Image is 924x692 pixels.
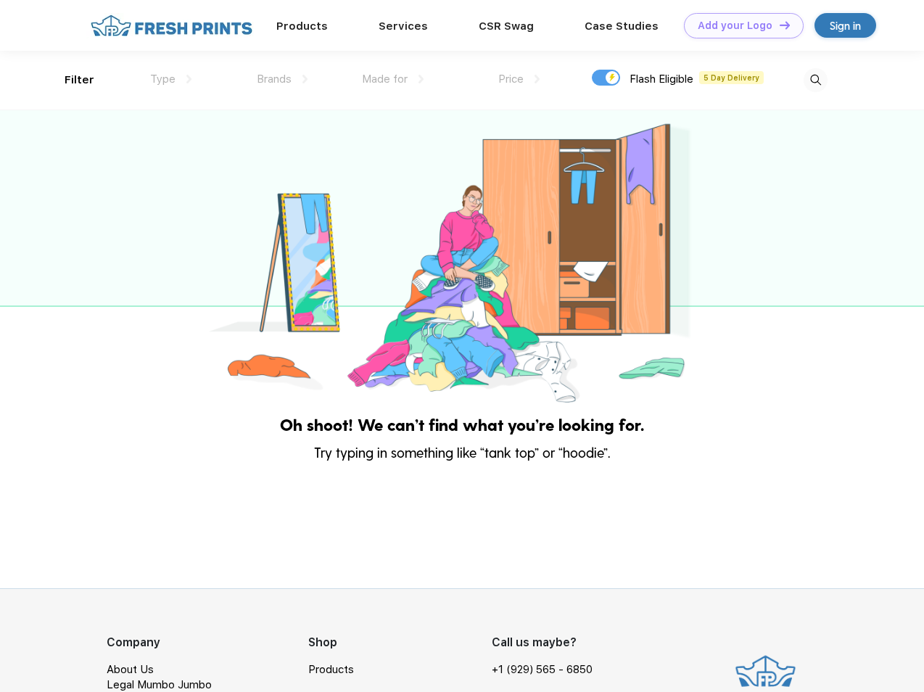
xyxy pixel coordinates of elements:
img: desktop_search.svg [804,68,828,92]
img: dropdown.png [186,75,191,83]
div: Add your Logo [698,20,772,32]
a: Services [379,20,428,33]
div: Filter [65,72,94,88]
a: Products [308,663,354,676]
img: dropdown.png [535,75,540,83]
div: Sign in [830,17,861,34]
span: Brands [257,73,292,86]
span: Flash Eligible [630,73,693,86]
div: Company [107,634,308,651]
img: dropdown.png [418,75,424,83]
a: Products [276,20,328,33]
div: Call us maybe? [492,634,602,651]
a: CSR Swag [479,20,534,33]
img: fo%20logo%202.webp [86,13,257,38]
img: dropdown.png [302,75,308,83]
div: Shop [308,634,492,651]
a: About Us [107,663,154,676]
span: Price [498,73,524,86]
img: DT [780,21,790,29]
a: +1 (929) 565 - 6850 [492,662,593,677]
a: Legal Mumbo Jumbo [107,678,212,691]
span: 5 Day Delivery [699,71,764,84]
a: Sign in [814,13,876,38]
span: Made for [362,73,408,86]
span: Type [150,73,176,86]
